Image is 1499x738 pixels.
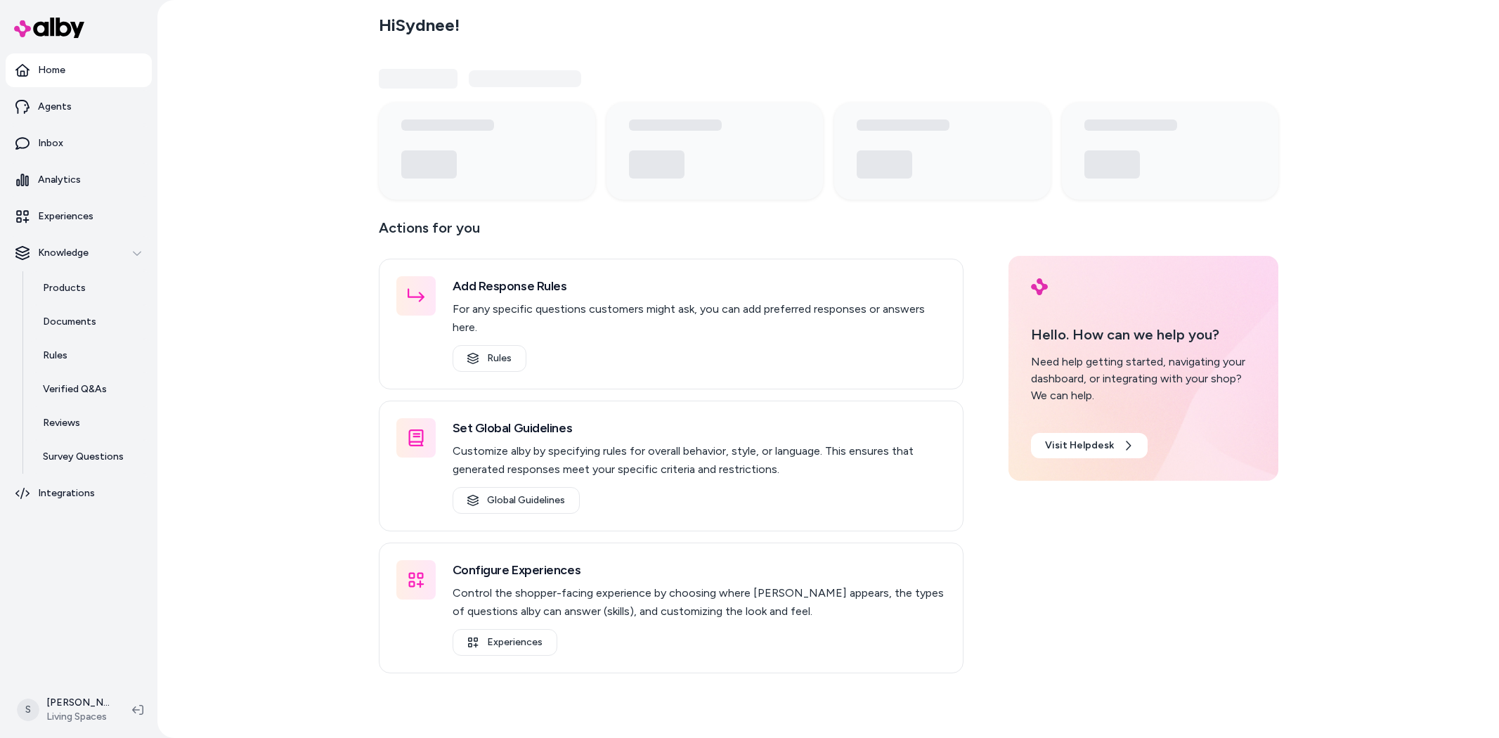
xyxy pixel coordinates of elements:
[29,440,152,474] a: Survey Questions
[453,418,946,438] h3: Set Global Guidelines
[38,486,95,500] p: Integrations
[38,136,63,150] p: Inbox
[6,200,152,233] a: Experiences
[43,349,67,363] p: Rules
[43,281,86,295] p: Products
[453,584,946,621] p: Control the shopper-facing experience by choosing where [PERSON_NAME] appears, the types of quest...
[46,696,110,710] p: [PERSON_NAME]
[6,90,152,124] a: Agents
[29,406,152,440] a: Reviews
[29,339,152,373] a: Rules
[8,687,121,732] button: S[PERSON_NAME]Living Spaces
[1031,278,1048,295] img: alby Logo
[379,15,460,36] h2: Hi Sydnee !
[43,416,80,430] p: Reviews
[38,100,72,114] p: Agents
[453,487,580,514] a: Global Guidelines
[379,216,963,250] p: Actions for you
[14,18,84,38] img: alby Logo
[6,127,152,160] a: Inbox
[453,300,946,337] p: For any specific questions customers might ask, you can add preferred responses or answers here.
[1031,354,1256,404] div: Need help getting started, navigating your dashboard, or integrating with your shop? We can help.
[6,163,152,197] a: Analytics
[1031,433,1148,458] a: Visit Helpdesk
[453,345,526,372] a: Rules
[17,699,39,721] span: S
[6,477,152,510] a: Integrations
[29,373,152,406] a: Verified Q&As
[453,276,946,296] h3: Add Response Rules
[6,236,152,270] button: Knowledge
[46,710,110,724] span: Living Spaces
[43,450,124,464] p: Survey Questions
[38,246,89,260] p: Knowledge
[43,315,96,329] p: Documents
[1031,324,1256,345] p: Hello. How can we help you?
[29,271,152,305] a: Products
[453,442,946,479] p: Customize alby by specifying rules for overall behavior, style, or language. This ensures that ge...
[29,305,152,339] a: Documents
[38,173,81,187] p: Analytics
[43,382,107,396] p: Verified Q&As
[38,63,65,77] p: Home
[6,53,152,87] a: Home
[453,629,557,656] a: Experiences
[38,209,93,224] p: Experiences
[453,560,946,580] h3: Configure Experiences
